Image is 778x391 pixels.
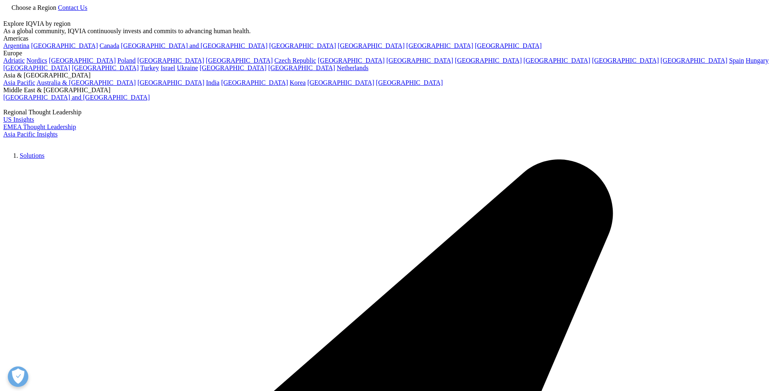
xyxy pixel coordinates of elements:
[3,79,35,86] a: Asia Pacific
[274,57,316,64] a: Czech Republic
[3,42,30,49] a: Argentina
[121,42,267,49] a: [GEOGRAPHIC_DATA] and [GEOGRAPHIC_DATA]
[3,123,76,130] a: EMEA Thought Leadership
[592,57,659,64] a: [GEOGRAPHIC_DATA]
[200,64,267,71] a: [GEOGRAPHIC_DATA]
[746,57,769,64] a: Hungary
[523,57,590,64] a: [GEOGRAPHIC_DATA]
[3,131,57,138] a: Asia Pacific Insights
[100,42,119,49] a: Canada
[268,64,335,71] a: [GEOGRAPHIC_DATA]
[3,20,775,27] div: Explore IQVIA by region
[11,4,56,11] span: Choose a Region
[3,35,775,42] div: Americas
[661,57,728,64] a: [GEOGRAPHIC_DATA]
[58,4,87,11] a: Contact Us
[337,64,368,71] a: Netherlands
[221,79,288,86] a: [GEOGRAPHIC_DATA]
[37,79,136,86] a: Australia & [GEOGRAPHIC_DATA]
[269,42,336,49] a: [GEOGRAPHIC_DATA]
[3,72,775,79] div: Asia & [GEOGRAPHIC_DATA]
[455,57,522,64] a: [GEOGRAPHIC_DATA]
[3,94,150,101] a: [GEOGRAPHIC_DATA] and [GEOGRAPHIC_DATA]
[3,86,775,94] div: Middle East & [GEOGRAPHIC_DATA]
[206,57,273,64] a: [GEOGRAPHIC_DATA]
[376,79,443,86] a: [GEOGRAPHIC_DATA]
[386,57,453,64] a: [GEOGRAPHIC_DATA]
[729,57,744,64] a: Spain
[72,64,139,71] a: [GEOGRAPHIC_DATA]
[161,64,176,71] a: Israel
[8,366,28,387] button: Open Preferences
[318,57,385,64] a: [GEOGRAPHIC_DATA]
[31,42,98,49] a: [GEOGRAPHIC_DATA]
[406,42,473,49] a: [GEOGRAPHIC_DATA]
[177,64,198,71] a: Ukraine
[3,64,70,71] a: [GEOGRAPHIC_DATA]
[137,79,204,86] a: [GEOGRAPHIC_DATA]
[117,57,135,64] a: Poland
[3,109,775,116] div: Regional Thought Leadership
[307,79,374,86] a: [GEOGRAPHIC_DATA]
[3,50,775,57] div: Europe
[137,57,204,64] a: [GEOGRAPHIC_DATA]
[26,57,47,64] a: Nordics
[20,152,44,159] a: Solutions
[3,116,34,123] a: US Insights
[3,57,25,64] a: Adriatic
[3,27,775,35] div: As a global community, IQVIA continuously invests and commits to advancing human health.
[338,42,404,49] a: [GEOGRAPHIC_DATA]
[290,79,306,86] a: Korea
[206,79,219,86] a: India
[140,64,159,71] a: Turkey
[475,42,542,49] a: [GEOGRAPHIC_DATA]
[49,57,116,64] a: [GEOGRAPHIC_DATA]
